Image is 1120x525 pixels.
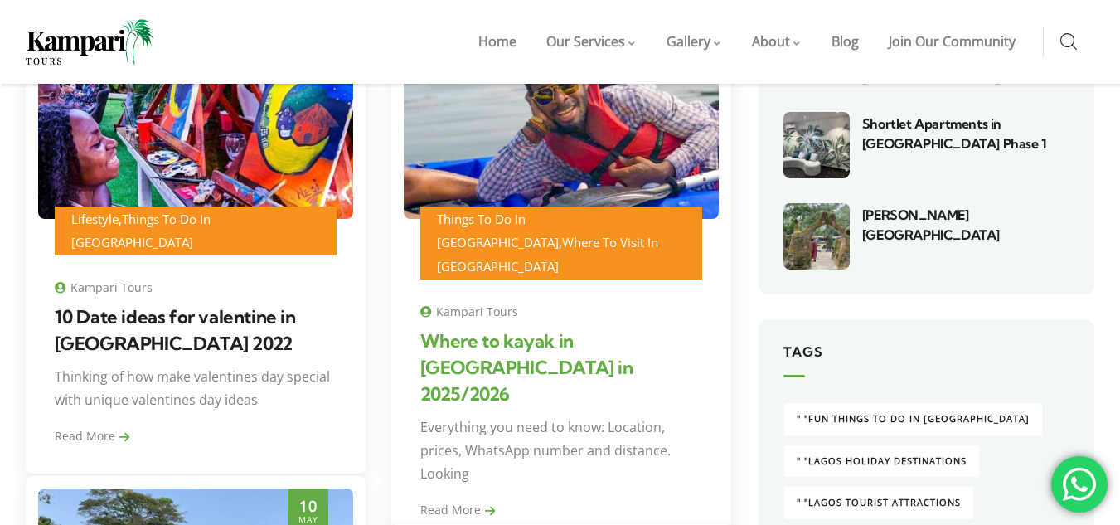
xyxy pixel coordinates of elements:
[889,32,1016,51] span: Join Our Community
[546,32,625,51] span: Our Services
[298,498,318,515] span: 10
[26,19,154,65] img: Home
[420,416,702,498] div: Everything you need to know: Location, prices, WhatsApp number and distance. Looking
[1051,456,1108,513] div: 'Chat
[55,365,337,424] div: Thinking of how make valentines day special with unique valentines day ideas
[752,32,790,51] span: About
[783,445,980,479] a: " "Lagos holiday destinations (1 item)
[71,211,119,227] a: Lifestyle
[783,344,1070,377] h5: Tags
[55,280,153,295] span: Kampari Tours
[667,32,710,51] span: Gallery
[783,486,974,520] a: " "Lagos tourist attractions (1 item)
[55,305,296,355] a: 10 Date ideas for valentine in [GEOGRAPHIC_DATA] 2022
[298,515,318,524] span: May
[862,207,1000,243] a: [PERSON_NAME] [GEOGRAPHIC_DATA]
[420,304,518,319] span: Kampari Tours
[862,115,1047,152] a: Shortlet Apartments in [GEOGRAPHIC_DATA] Phase 1
[783,112,850,178] img: Shortlet Apartments in Lekki Phase 1
[71,211,211,251] span: ,
[420,329,633,406] a: Where to kayak in [GEOGRAPHIC_DATA] in 2025/2026
[71,211,211,251] a: Things To Do In [GEOGRAPHIC_DATA]
[478,32,516,51] span: Home
[420,502,495,518] a: Read More
[55,428,129,444] a: Read More
[783,402,1043,436] a: " "fun things to do in Lagos (1 item)
[437,211,658,275] span: ,
[832,32,859,51] span: Blog
[437,211,559,251] a: Things To Do In [GEOGRAPHIC_DATA]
